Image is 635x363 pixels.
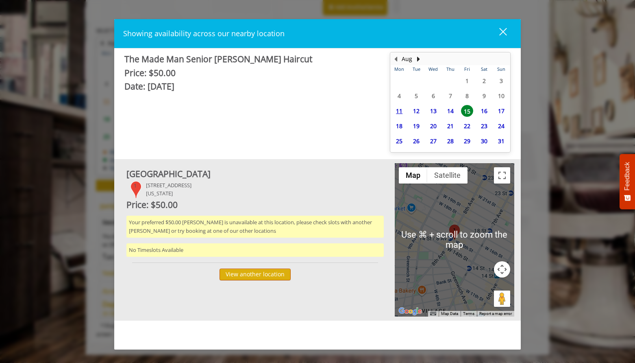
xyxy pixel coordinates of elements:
[449,225,460,240] div: 1
[461,120,473,132] span: 22
[124,80,378,94] div: Date: [DATE]
[442,103,459,118] td: Select day14
[408,65,425,73] th: Tue
[461,105,473,117] span: 15
[427,135,439,147] span: 27
[620,154,635,209] button: Feedback - Show survey
[444,120,457,132] span: 21
[484,25,512,42] button: close dialog
[442,65,459,73] th: Thu
[410,135,422,147] span: 26
[476,133,493,149] td: Select day30
[478,120,490,132] span: 23
[476,118,493,133] td: Select day23
[391,133,408,149] td: Select day25
[478,135,490,147] span: 30
[495,105,507,117] span: 17
[425,118,442,133] td: Select day20
[463,311,474,316] a: Terms
[408,133,425,149] td: Select day26
[493,133,510,149] td: Select day31
[493,118,510,133] td: Select day24
[476,65,493,73] th: Sat
[146,181,191,198] div: [STREET_ADDRESS] [US_STATE]
[495,135,507,147] span: 31
[427,120,439,132] span: 20
[493,65,510,73] th: Sun
[444,135,457,147] span: 28
[126,167,384,181] div: [GEOGRAPHIC_DATA]
[425,133,442,149] td: Select day27
[392,55,399,63] button: Previous Month
[476,103,493,118] td: Select day16
[397,306,424,317] img: Google
[427,167,468,184] button: Show satellite imagery
[393,135,405,147] span: 25
[399,167,427,184] button: Show street map
[444,105,457,117] span: 14
[494,291,510,307] button: Drag Pegman onto the map to open Street View
[410,120,422,132] span: 19
[427,105,439,117] span: 13
[393,105,405,117] span: 11
[126,243,384,257] div: No Timeslots Available
[126,198,384,212] div: Price: $50.00
[494,261,510,278] button: Map camera controls
[410,105,422,117] span: 12
[441,311,458,317] button: Map Data
[425,103,442,118] td: Select day13
[402,55,412,63] button: Aug
[459,65,476,73] th: Fri
[124,66,378,80] div: Price: $50.00
[126,216,384,238] div: Your preferred $50.00 [PERSON_NAME] is unavailable at this location, please check slots with anot...
[425,65,442,73] th: Wed
[459,133,476,149] td: Select day29
[220,269,291,280] button: View another location
[495,120,507,132] span: 24
[391,103,408,118] td: Select day11
[479,311,512,316] a: Report a map error
[442,133,459,149] td: Select day28
[624,162,631,190] span: Feedback
[391,65,408,73] th: Mon
[393,120,405,132] span: 18
[461,135,473,147] span: 29
[397,306,424,317] a: Open this area in Google Maps (opens a new window)
[415,55,422,63] button: Next Month
[459,103,476,118] td: Select day15
[494,167,510,184] button: Toggle fullscreen view
[123,28,285,38] span: Showing availability across our nearby location
[408,103,425,118] td: Select day12
[408,118,425,133] td: Select day19
[442,118,459,133] td: Select day21
[124,52,378,66] div: The Made Man Senior [PERSON_NAME] Haircut
[459,118,476,133] td: Select day22
[490,27,506,39] div: close dialog
[430,311,436,317] button: Keyboard shortcuts
[391,118,408,133] td: Select day18
[130,181,142,198] div: 1
[493,103,510,118] td: Select day17
[478,105,490,117] span: 16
